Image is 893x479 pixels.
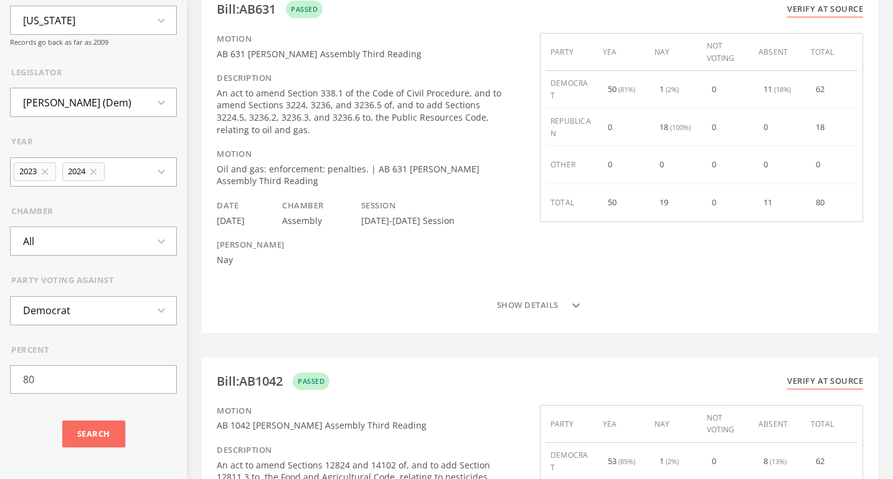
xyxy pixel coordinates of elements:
[293,373,329,390] div: passed
[806,412,858,437] div: total
[806,40,858,65] div: total
[217,405,509,417] div: Motion
[546,109,598,146] div: republican
[763,197,774,209] div: 11
[569,298,584,313] i: expand_more
[774,83,791,96] span: (18%)
[598,412,650,437] div: yea
[816,197,826,209] div: 80
[11,89,144,116] li: [PERSON_NAME] (Dem)
[608,197,618,209] div: 50
[217,72,509,85] div: Description
[754,40,806,65] div: absent
[770,455,787,468] span: (13%)
[11,136,177,148] div: year
[763,83,791,96] div: 11
[11,205,177,218] div: chamber
[217,3,276,16] div: Bill : AB631
[712,455,718,468] div: 0
[154,303,176,318] i: expand_more
[712,159,718,171] div: 0
[702,34,754,70] div: not voting
[702,406,754,442] div: not voting
[763,121,770,134] div: 0
[286,1,323,18] div: passed
[816,455,826,468] div: 62
[88,166,99,177] i: close
[154,234,176,249] i: expand_more
[11,344,177,356] div: percent
[217,254,285,266] div: Nay
[754,412,806,437] div: absent
[763,159,770,171] div: 0
[217,239,285,251] div: [PERSON_NAME]
[608,83,635,96] div: 50
[14,162,56,181] li: 2023close
[361,200,455,212] div: Session
[816,83,826,96] div: 62
[666,455,679,468] span: (2%)
[650,412,702,437] div: nay
[217,444,509,457] div: Description
[608,159,614,171] div: 0
[659,83,679,96] div: 1
[217,48,509,60] div: AB 631 [PERSON_NAME] Assembly Third Reading
[39,166,50,177] i: close
[712,83,718,96] div: 0
[217,375,283,388] div: Bill : AB1042
[598,40,650,65] div: yea
[787,375,863,390] a: Verify at source
[217,33,509,45] div: Motion
[154,164,176,179] i: expand_more
[282,215,324,227] div: Assembly
[712,197,718,209] div: 0
[763,455,787,468] div: 8
[217,215,245,227] div: [DATE]
[546,190,598,215] div: total
[546,71,598,108] div: democrat
[546,152,598,177] div: other
[670,121,691,134] span: (100%)
[816,159,822,171] div: 0
[154,95,176,110] i: expand_more
[62,421,125,448] input: Search
[10,37,177,48] div: Records go back as far as 2009
[608,121,614,134] div: 0
[787,3,863,18] a: Verify at source
[11,67,177,79] div: legislator
[659,159,666,171] div: 0
[816,121,826,134] div: 18
[618,83,635,96] span: (81%)
[62,162,105,181] li: 2024close
[154,13,176,28] i: expand_more
[10,296,177,325] button: Democratexpand_more
[650,40,702,65] div: nay
[10,88,177,117] button: [PERSON_NAME] (Dem)expand_more
[712,121,718,134] div: 0
[659,197,670,209] div: 19
[10,226,177,256] button: Allexpand_more
[659,455,679,468] div: 1
[10,157,177,187] button: 2023close2024closeexpand_more
[217,419,509,432] div: AB 1042 [PERSON_NAME] Assembly Third Reading
[11,297,83,324] li: Democrat
[217,163,509,187] div: Oil and gas: enforcement: penalties. | AB 631 [PERSON_NAME] Assembly Third Reading
[282,200,324,212] div: Chamber
[217,148,509,160] div: Motion
[11,228,47,255] li: All
[10,6,177,35] button: [US_STATE]expand_more
[217,293,863,318] button: Show detailsexpand_more
[361,215,455,227] div: [DATE]-[DATE] Session
[11,7,88,34] li: [US_STATE]
[217,200,245,212] div: Date
[659,121,691,134] div: 18
[618,455,635,468] span: (85%)
[666,83,679,96] span: (2%)
[11,274,177,287] div: party voting against
[217,87,509,136] div: An act to amend Section 338.1 of the Code of Civil Procedure, and to amend Sections 3224, 3236, a...
[546,412,598,437] div: party
[546,40,598,65] div: party
[608,455,635,468] div: 53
